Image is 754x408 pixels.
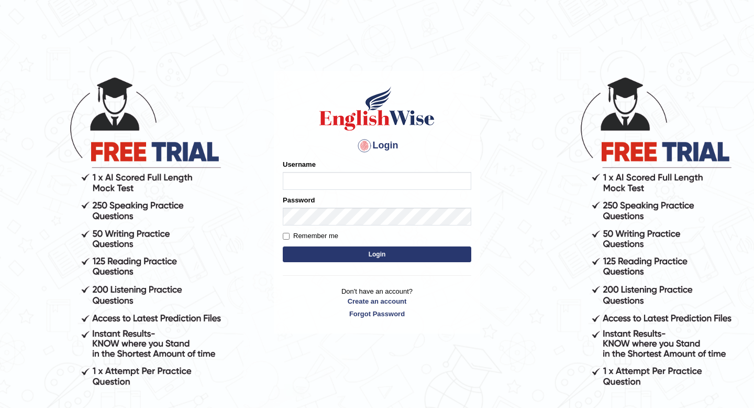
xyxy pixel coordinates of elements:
a: Forgot Password [283,309,471,319]
label: Username [283,159,316,169]
label: Remember me [283,231,338,241]
a: Create an account [283,296,471,306]
h4: Login [283,137,471,154]
input: Remember me [283,233,290,240]
p: Don't have an account? [283,286,471,319]
button: Login [283,246,471,262]
img: Logo of English Wise sign in for intelligent practice with AI [317,85,437,132]
label: Password [283,195,315,205]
